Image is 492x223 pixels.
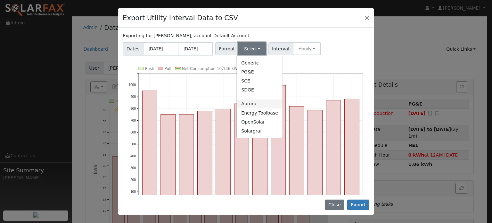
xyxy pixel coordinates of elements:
[363,13,372,22] button: Close
[234,104,249,203] rect: onclick=""
[237,77,283,86] a: SCE
[237,126,283,135] a: Solargraf
[253,97,267,203] rect: onclick=""
[161,114,176,203] rect: onclick=""
[271,85,286,204] rect: onclick=""
[130,190,136,193] text: 100
[130,131,136,134] text: 600
[165,66,171,71] text: Pull
[347,200,369,210] button: Export
[130,95,136,99] text: 900
[130,142,136,146] text: 500
[182,66,240,71] text: Net Consumption 10,136 kWh
[123,42,143,56] span: Dates
[130,166,136,170] text: 300
[238,42,266,55] button: Select
[237,117,283,126] a: OpenSolar
[143,91,157,203] rect: onclick=""
[215,42,239,55] span: Format
[237,86,283,95] a: SDGE
[237,67,283,76] a: PG&E
[130,178,136,182] text: 200
[237,99,283,108] a: Aurora
[123,32,249,39] label: Exporting for [PERSON_NAME], account Default Account
[130,154,136,158] text: 400
[326,100,341,203] rect: onclick=""
[237,108,283,117] a: Energy Toolbase
[293,42,321,55] button: Hourly
[216,109,231,203] rect: onclick=""
[325,200,344,210] button: Close
[145,66,154,71] text: Push
[198,111,212,203] rect: onclick=""
[308,110,323,203] rect: onclick=""
[123,13,238,23] h4: Export Utility Interval Data to CSV
[130,119,136,122] text: 700
[237,58,283,67] a: Generic
[129,83,136,87] text: 1000
[268,42,293,55] span: Interval
[345,99,359,203] rect: onclick=""
[289,106,304,203] rect: onclick=""
[130,107,136,110] text: 800
[179,115,194,204] rect: onclick=""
